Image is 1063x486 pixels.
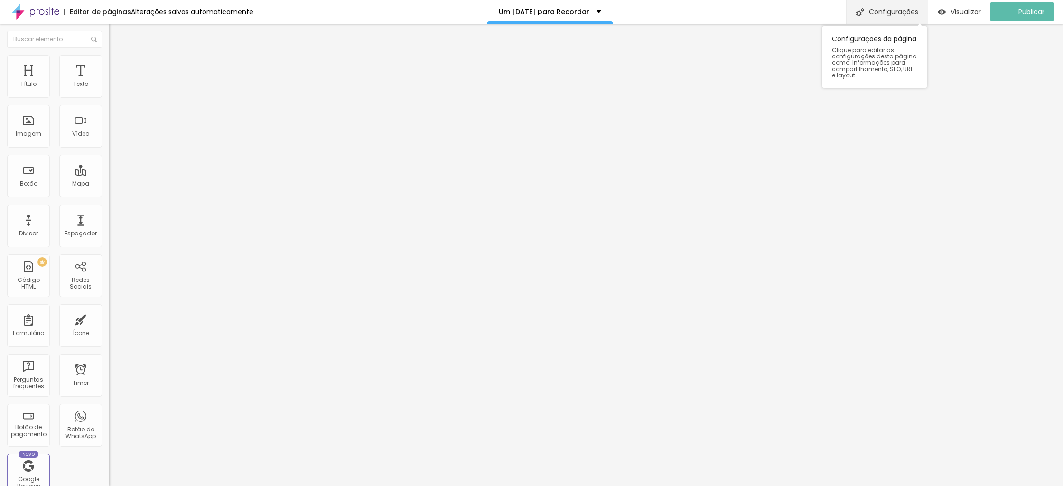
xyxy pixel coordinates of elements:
div: Configurações da página [822,26,927,88]
div: Alterações salvas automaticamente [131,9,253,15]
div: Divisor [19,230,38,237]
div: Botão de pagamento [9,424,47,438]
div: Título [20,81,37,87]
button: Publicar [990,2,1054,21]
div: Editor de páginas [64,9,131,15]
div: Código HTML [9,277,47,290]
span: Clique para editar as configurações desta página como: Informações para compartilhamento, SEO, UR... [832,47,917,78]
iframe: Editor [109,24,1063,486]
p: Um [DATE] para Recordar [499,9,589,15]
span: Publicar [1018,8,1044,16]
div: Formulário [13,330,44,336]
div: Perguntas frequentes [9,376,47,390]
div: Botão [20,180,37,187]
span: Visualizar [951,8,981,16]
div: Mapa [72,180,89,187]
img: Icone [91,37,97,42]
img: Icone [856,8,864,16]
div: Espaçador [65,230,97,237]
button: Visualizar [928,2,990,21]
div: Botão do WhatsApp [62,426,99,440]
div: Texto [73,81,88,87]
div: Timer [73,380,89,386]
img: view-1.svg [938,8,946,16]
div: Vídeo [72,131,89,137]
div: Ícone [73,330,89,336]
div: Imagem [16,131,41,137]
input: Buscar elemento [7,31,102,48]
div: Redes Sociais [62,277,99,290]
div: Novo [19,451,39,458]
